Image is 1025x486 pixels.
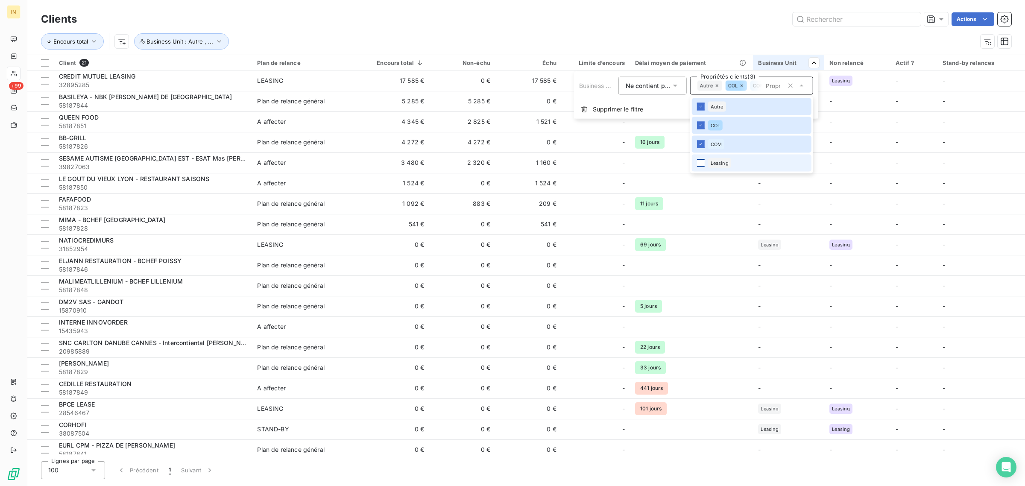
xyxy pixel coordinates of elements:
span: Leasing [711,161,729,166]
span: Business Unit [579,82,617,89]
span: Ne contient pas [626,82,672,89]
span: Autre [711,104,723,109]
input: Propriétés clients [762,82,784,90]
span: COL [728,83,738,88]
span: COM [711,142,722,147]
span: Autre [700,83,713,88]
span: COM [753,83,764,88]
span: Supprimer le filtre [593,105,644,114]
span: COL [711,123,720,128]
